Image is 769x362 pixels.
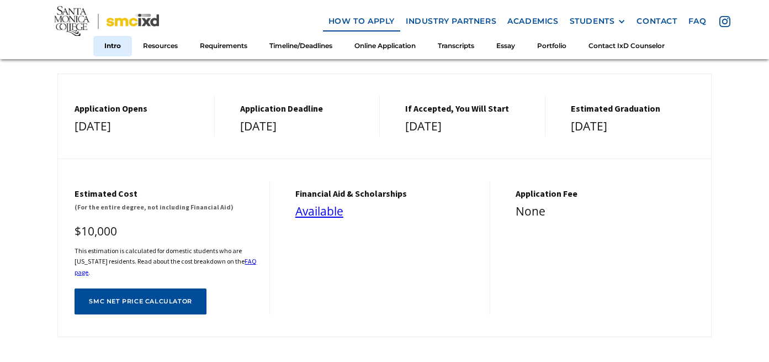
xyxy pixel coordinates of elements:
div: SMC net price calculator [89,298,192,305]
div: None [516,202,699,222]
div: [DATE] [75,117,203,137]
div: STUDENTS [570,17,615,26]
h5: Application Deadline [240,103,369,114]
h5: Estimated cost [75,188,258,199]
a: industry partners [400,11,502,32]
div: [DATE] [571,117,700,137]
a: SMC net price calculator [75,288,206,314]
h5: Application Opens [75,103,203,114]
a: Essay [485,36,526,56]
img: icon - instagram [719,16,730,27]
img: Santa Monica College - SMC IxD logo [54,6,159,36]
a: Resources [132,36,189,56]
div: $10,000 [75,222,258,242]
h5: If Accepted, You Will Start [405,103,534,114]
h5: estimated graduation [571,103,700,114]
h5: Application Fee [516,188,699,199]
a: faq [683,11,712,32]
a: Online Application [343,36,427,56]
div: [DATE] [405,117,534,137]
a: Intro [93,36,132,56]
div: [DATE] [240,117,369,137]
h6: (For the entire degree, not including Financial Aid) [75,202,258,212]
a: Academics [502,11,564,32]
a: Available [295,203,343,219]
a: Timeline/Deadlines [258,36,343,56]
a: Portfolio [526,36,577,56]
a: Transcripts [427,36,485,56]
a: Requirements [189,36,258,56]
a: contact [631,11,682,32]
h5: financial aid & Scholarships [295,188,479,199]
a: FAQ page [75,257,257,276]
div: STUDENTS [570,17,626,26]
a: Contact IxD Counselor [577,36,676,56]
a: how to apply [323,11,400,32]
h6: This estimation is calculated for domestic students who are [US_STATE] residents. Read about the ... [75,245,258,277]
